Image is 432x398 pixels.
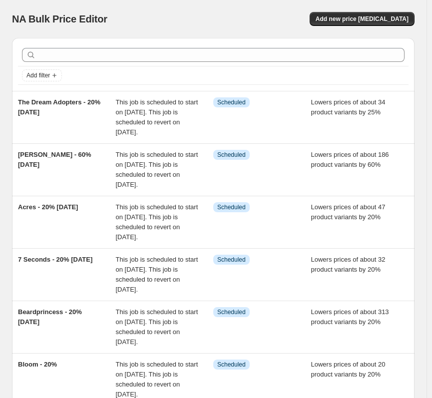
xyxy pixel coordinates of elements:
[116,308,198,346] span: This job is scheduled to start on [DATE]. This job is scheduled to revert on [DATE].
[116,203,198,241] span: This job is scheduled to start on [DATE]. This job is scheduled to revert on [DATE].
[22,69,62,81] button: Add filter
[217,98,246,106] span: Scheduled
[217,361,246,369] span: Scheduled
[310,12,415,26] button: Add new price [MEDICAL_DATA]
[18,203,78,211] span: Acres - 20% [DATE]
[18,256,92,263] span: 7 Seconds - 20% [DATE]
[311,151,389,168] span: Lowers prices of about 186 product variants by 60%
[18,151,91,168] span: [PERSON_NAME] - 60% [DATE]
[311,98,386,116] span: Lowers prices of about 34 product variants by 25%
[311,256,386,273] span: Lowers prices of about 32 product variants by 20%
[217,151,246,159] span: Scheduled
[217,308,246,316] span: Scheduled
[311,361,386,378] span: Lowers prices of about 20 product variants by 20%
[217,256,246,264] span: Scheduled
[12,13,107,24] span: NA Bulk Price Editor
[18,361,57,368] span: Bloom - 20%
[217,203,246,211] span: Scheduled
[116,151,198,188] span: This job is scheduled to start on [DATE]. This job is scheduled to revert on [DATE].
[26,71,50,79] span: Add filter
[116,256,198,293] span: This job is scheduled to start on [DATE]. This job is scheduled to revert on [DATE].
[311,203,386,221] span: Lowers prices of about 47 product variants by 20%
[18,308,82,326] span: Beardprincess - 20% [DATE]
[116,98,198,136] span: This job is scheduled to start on [DATE]. This job is scheduled to revert on [DATE].
[311,308,389,326] span: Lowers prices of about 313 product variants by 20%
[116,361,198,398] span: This job is scheduled to start on [DATE]. This job is scheduled to revert on [DATE].
[316,15,409,23] span: Add new price [MEDICAL_DATA]
[18,98,100,116] span: The Dream Adopters - 20% [DATE]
